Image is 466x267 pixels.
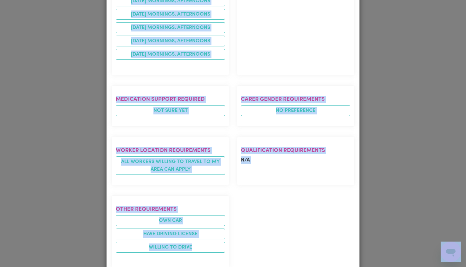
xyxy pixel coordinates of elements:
[241,158,250,163] span: N/A
[116,156,225,175] span: All workers willing to travel to my area can apply
[116,215,225,226] li: Own Car
[241,96,350,103] h2: Carer gender requirements
[441,242,461,262] iframe: Button to launch messaging window
[116,36,225,46] li: [DATE] mornings, afternoons
[116,206,225,213] h2: Other requirements
[116,22,225,33] li: [DATE] mornings, afternoons
[116,49,225,60] li: [DATE] mornings, afternoons
[116,96,225,103] h2: Medication Support Required
[116,105,225,116] span: Not sure yet
[241,105,350,116] span: No preference
[116,242,225,253] li: Willing to drive
[116,229,225,239] li: Have driving license
[116,147,225,154] h2: Worker location requirements
[116,9,225,20] li: [DATE] mornings, afternoons
[241,147,350,154] h2: Qualification requirements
